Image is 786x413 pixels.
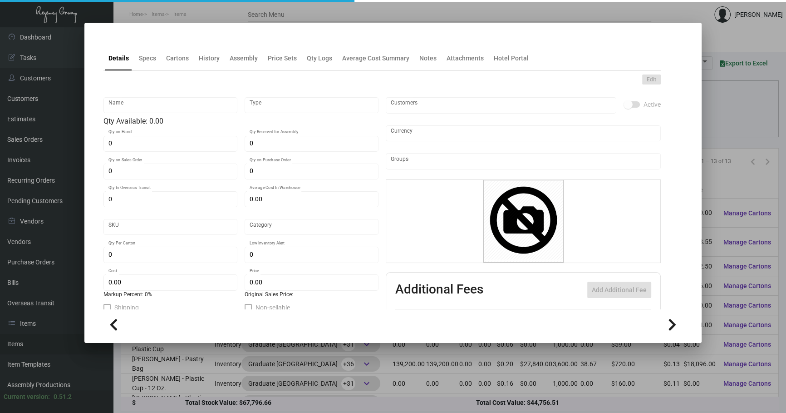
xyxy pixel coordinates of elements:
[391,102,612,109] input: Add new..
[342,54,409,63] div: Average Cost Summary
[644,99,661,110] span: Active
[166,54,189,63] div: Cartons
[230,54,258,63] div: Assembly
[642,75,661,85] button: Edit
[255,302,290,313] span: Non-sellable
[307,54,332,63] div: Qty Logs
[447,54,484,63] div: Attachments
[587,282,651,298] button: Add Additional Fee
[4,392,50,402] div: Current version:
[592,286,647,294] span: Add Additional Fee
[103,116,378,127] div: Qty Available: 0.00
[647,76,656,84] span: Edit
[395,282,483,298] h2: Additional Fees
[54,392,72,402] div: 0.51.2
[494,54,529,63] div: Hotel Portal
[108,54,129,63] div: Details
[114,302,139,313] span: Shipping
[419,54,437,63] div: Notes
[268,54,297,63] div: Price Sets
[199,54,220,63] div: History
[139,54,156,63] div: Specs
[391,158,656,165] input: Add new..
